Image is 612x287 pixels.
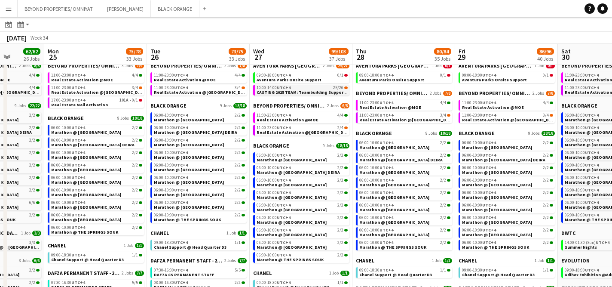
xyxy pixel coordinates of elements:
[51,77,113,83] span: Real Estate Activation @MOE
[359,112,450,122] a: 11:00-23:00UTC+43/4Real Estate Activation @[GEOGRAPHIC_DATA]
[235,113,241,117] span: 2/2
[356,62,430,69] span: AVENTURA PARKS DUBAI
[154,86,188,90] span: 11:00-23:00
[379,112,393,118] span: UTC+4
[462,105,524,110] span: Real Estate Activation @MOE
[459,130,555,136] a: BLACK ORANGE9 Jobs18/18
[51,167,121,173] span: Marathon @ FESTIVAL PLAZA
[356,90,452,130] div: BEYOND PROPERTIES/ OMNIYAT2 Jobs7/811:00-23:00UTC+44/4Real Estate Activation @MOE11:00-23:00UTC+4...
[150,102,187,109] span: BLACK ORANGE
[543,101,549,105] span: 4/4
[459,62,555,69] a: AVENTURA PARKS [GEOGRAPHIC_DATA]1 Job0/1
[253,102,325,109] span: BEYOND PROPERTIES/ OMNIYAT
[174,125,188,130] span: UTC+4
[154,163,188,167] span: 06:00-10:00
[154,151,188,155] span: 06:00-10:00
[100,0,151,17] button: [PERSON_NAME]
[462,170,532,175] span: Marathon @ FESTIVAL CITY MALL
[356,62,452,69] a: AVENTURA PARKS [GEOGRAPHIC_DATA]1 Job0/1
[359,141,393,145] span: 06:00-10:00
[132,163,138,167] span: 2/2
[132,126,138,130] span: 2/2
[51,151,85,155] span: 06:00-10:00
[277,152,291,158] span: UTC+4
[132,138,138,142] span: 2/2
[277,165,291,170] span: UTC+4
[174,162,188,168] span: UTC+4
[150,102,247,109] a: BLACK ORANGE9 Jobs18/18
[277,85,291,90] span: UTC+4
[51,142,135,148] span: Marathon @ CITY CENTRE DEIRA
[257,125,348,135] a: 11:00-23:00UTC+42/4Real Estate Activation @[GEOGRAPHIC_DATA]
[48,62,144,115] div: BEYOND PROPERTIES/ OMNIYAT3 Jobs7/911:00-23:00UTC+44/4Real Estate Activation @MOE11:00-23:00UTC+4...
[543,113,549,117] span: 3/4
[51,102,108,108] span: Real Estate Mall Activation
[235,176,241,180] span: 2/2
[132,176,138,180] span: 2/2
[459,90,555,130] div: BEYOND PROPERTIES/ OMNIYAT2 Jobs7/811:00-23:00UTC+44/4Real Estate Activation @MOE11:00-23:00UTC+4...
[174,150,188,155] span: UTC+4
[482,152,496,158] span: UTC+4
[359,140,450,150] a: 06:00-10:00UTC+42/2Marathon @ [GEOGRAPHIC_DATA]
[546,91,555,96] span: 7/8
[257,112,348,122] a: 11:00-23:00UTC+44/4Real Estate Activation @MOE
[235,126,241,130] span: 2/2
[432,63,441,68] span: 1 Job
[565,126,599,130] span: 06:00-10:00
[462,177,553,187] a: 06:00-10:00UTC+42/2Marathon @ [GEOGRAPHIC_DATA]
[337,166,343,170] span: 2/2
[425,131,437,136] span: 9 Jobs
[379,177,393,183] span: UTC+4
[379,140,393,145] span: UTC+4
[462,140,553,150] a: 06:00-10:00UTC+42/2Marathon @ [GEOGRAPHIC_DATA]
[51,89,147,95] span: Real Estate Activation @Nakheel mall
[154,138,188,142] span: 06:00-10:00
[154,130,237,135] span: Marathon @ CITY CENTRE DEIRA
[253,62,349,102] div: AVENTURA PARKS [GEOGRAPHIC_DATA]2 Jobs25/2709:00-18:00UTC+40/1Aventura Parks Onsite Support10:00-...
[277,125,291,130] span: UTC+4
[359,101,393,105] span: 11:00-23:00
[462,112,553,122] a: 11:00-23:00UTC+43/4Real Estate Activation @[GEOGRAPHIC_DATA]
[440,166,446,170] span: 2/2
[459,130,555,257] div: BLACK ORANGE9 Jobs18/1806:00-10:00UTC+42/2Marathon @ [GEOGRAPHIC_DATA]06:00-10:00UTC+42/2Marathon...
[51,86,85,90] span: 11:00-23:00
[585,112,599,118] span: UTC+4
[154,117,224,123] span: Marathon @ DUBAI HILLS MALL
[459,90,555,96] a: BEYOND PROPERTIES/ OMNIYAT2 Jobs7/8
[154,125,245,135] a: 06:00-10:00UTC+42/2Marathon @ [GEOGRAPHIC_DATA] DEIRA
[29,73,35,77] span: 4/4
[29,126,35,130] span: 2/2
[51,179,121,185] span: Marathon @ MALL OF THE EMIRATES
[565,163,599,167] span: 06:00-10:00
[257,89,383,95] span: CASTING 2025 TEAM: Teambuilding Support @ Aventura Parks
[71,85,85,90] span: UTC+4
[482,72,496,78] span: UTC+4
[561,102,597,109] span: BLACK ORANGE
[29,138,35,142] span: 2/2
[359,170,429,175] span: Marathon @ FESTIVAL CITY MALL
[51,98,142,102] div: •
[359,105,421,110] span: Real Estate Activation @MOE
[51,73,85,77] span: 11:00-23:00
[154,167,224,173] span: Marathon @ MALL OF THE EMIRATES
[359,117,455,123] span: Real Estate Activation @Nakheel mall
[29,163,35,167] span: 2/2
[333,86,343,90] span: 25/26
[565,151,599,155] span: 06:00-10:00
[29,151,35,155] span: 2/2
[154,137,245,147] a: 06:00-10:00UTC+42/2Marathon @ [GEOGRAPHIC_DATA]
[18,0,100,17] button: BEYOND PROPERTIES/ OMNIYAT
[462,77,527,83] span: Aventura Parks Onsite Support
[440,178,446,182] span: 2/2
[151,0,199,17] button: BLACK ORANGE
[379,72,393,78] span: UTC+4
[51,163,85,167] span: 06:00-10:00
[257,152,348,162] a: 06:00-10:00UTC+42/2Marathon @ [GEOGRAPHIC_DATA]
[154,154,224,160] span: Marathon @ FESTIVAL PLAZA
[257,166,291,170] span: 06:00-10:00
[459,62,555,90] div: AVENTURA PARKS [GEOGRAPHIC_DATA]1 Job0/109:00-18:00UTC+40/1Aventura Parks Onsite Support
[440,153,446,157] span: 2/2
[543,141,549,145] span: 2/2
[528,131,540,136] span: 9 Jobs
[235,151,241,155] span: 2/2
